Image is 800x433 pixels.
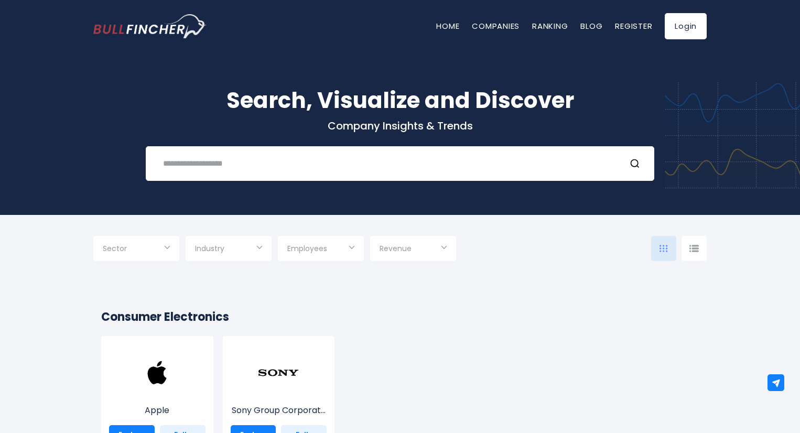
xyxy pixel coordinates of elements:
a: Sony Group Corporat... [231,371,327,417]
p: Company Insights & Trends [93,119,707,133]
img: SONY.png [257,352,299,394]
input: Selection [195,240,262,259]
img: Bullfincher logo [93,14,207,38]
a: Ranking [532,20,568,31]
h1: Search, Visualize and Discover [93,84,707,117]
h2: Consumer Electronics [101,308,699,326]
a: Blog [580,20,602,31]
img: icon-comp-grid.svg [660,245,668,252]
a: Apple [109,371,206,417]
input: Selection [287,240,354,259]
a: Login [665,13,707,39]
input: Selection [380,240,447,259]
p: Apple [109,404,206,417]
a: Go to homepage [93,14,206,38]
span: Employees [287,244,327,253]
a: Register [615,20,652,31]
span: Revenue [380,244,412,253]
span: Industry [195,244,224,253]
a: Home [436,20,459,31]
span: Sector [103,244,127,253]
input: Selection [103,240,170,259]
img: AAPL.png [136,352,178,394]
p: Sony Group Corporation [231,404,327,417]
img: icon-comp-list-view.svg [689,245,699,252]
button: Search [630,157,643,170]
a: Companies [472,20,520,31]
